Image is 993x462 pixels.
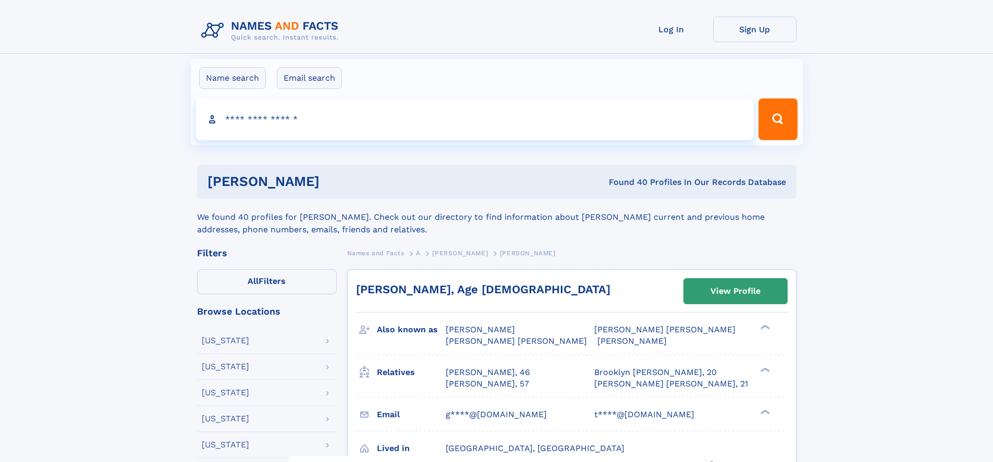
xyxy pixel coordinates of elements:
h1: [PERSON_NAME] [207,175,464,188]
a: Brooklyn [PERSON_NAME], 20 [594,367,717,378]
span: [PERSON_NAME] [432,249,488,257]
h3: Relatives [377,364,446,381]
button: Search Button [758,98,797,140]
input: search input [196,98,754,140]
div: ❯ [758,366,770,373]
a: [PERSON_NAME] [432,246,488,259]
div: [US_STATE] [202,363,249,371]
a: [PERSON_NAME] [PERSON_NAME], 21 [594,378,748,390]
div: [US_STATE] [202,441,249,449]
a: [PERSON_NAME], 46 [446,367,530,378]
div: Browse Locations [197,307,337,316]
div: [US_STATE] [202,389,249,397]
div: Found 40 Profiles In Our Records Database [464,177,786,188]
label: Email search [277,67,342,89]
div: ❯ [758,324,770,331]
span: [PERSON_NAME] [PERSON_NAME] [594,324,735,334]
h3: Email [377,406,446,423]
h3: Also known as [377,321,446,339]
div: ❯ [758,408,770,415]
span: [PERSON_NAME] [PERSON_NAME] [446,336,587,346]
a: [PERSON_NAME], Age [DEMOGRAPHIC_DATA] [356,283,610,296]
img: Logo Names and Facts [197,17,347,45]
span: A [416,249,421,257]
span: [PERSON_NAME] [500,249,556,257]
a: [PERSON_NAME], 57 [446,378,529,390]
h3: Lived in [377,440,446,457]
a: Sign Up [713,17,796,42]
div: [US_STATE] [202,415,249,423]
div: Filters [197,248,337,258]
div: [US_STATE] [202,336,249,345]
span: All [248,276,259,286]
span: [GEOGRAPHIC_DATA], [GEOGRAPHIC_DATA] [446,443,624,453]
a: A [416,246,421,259]
label: Filters [197,269,337,294]
div: We found 40 profiles for [PERSON_NAME]. Check out our directory to find information about [PERSON... [197,198,796,236]
a: Log In [630,17,713,42]
a: View Profile [684,279,787,304]
div: View Profile [710,279,761,303]
span: [PERSON_NAME] [446,324,515,334]
span: [PERSON_NAME] [597,336,667,346]
label: Name search [199,67,266,89]
a: Names and Facts [347,246,404,259]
